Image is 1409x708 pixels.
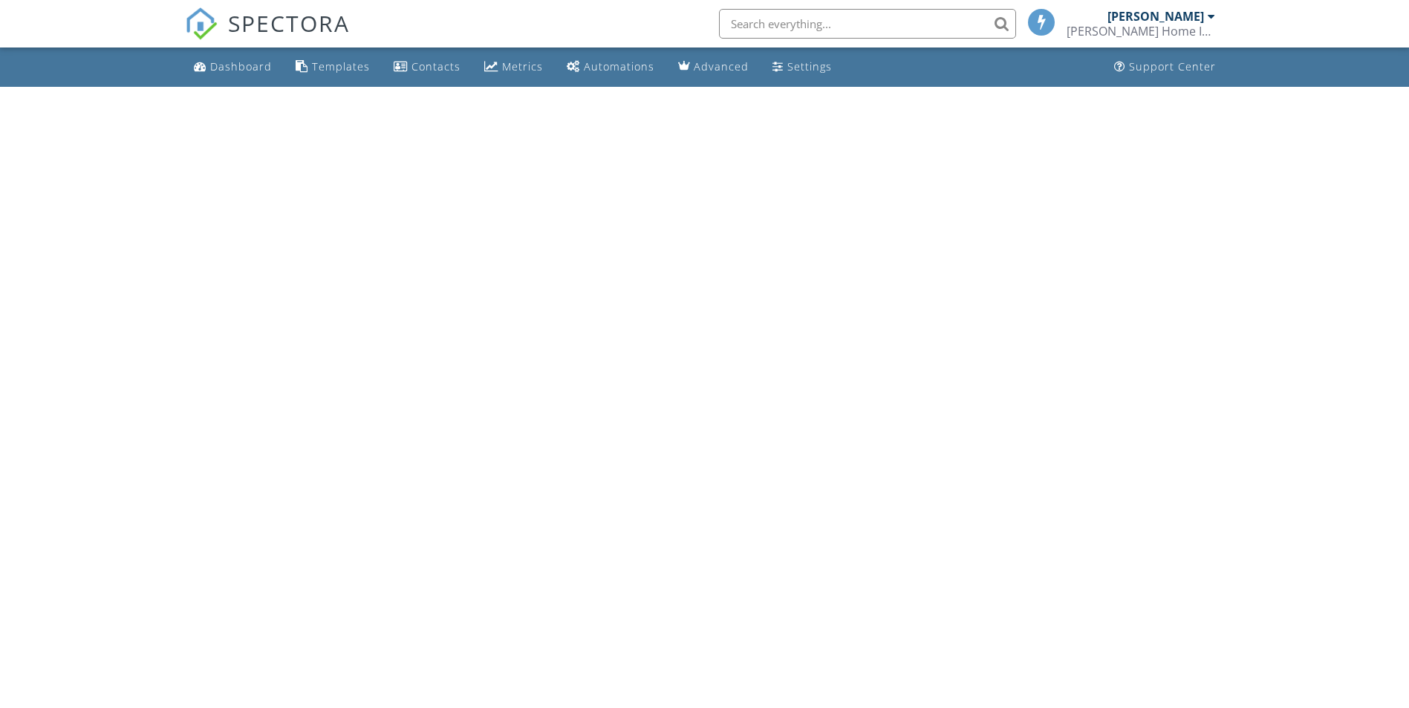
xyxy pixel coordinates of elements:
[1129,59,1216,73] div: Support Center
[767,53,838,81] a: Settings
[502,59,543,73] div: Metrics
[1107,9,1204,24] div: [PERSON_NAME]
[478,53,549,81] a: Metrics
[411,59,461,73] div: Contacts
[312,59,370,73] div: Templates
[719,9,1016,39] input: Search everything...
[185,20,350,51] a: SPECTORA
[188,53,278,81] a: Dashboard
[672,53,755,81] a: Advanced
[561,53,660,81] a: Automations (Basic)
[584,59,654,73] div: Automations
[210,59,272,73] div: Dashboard
[694,59,749,73] div: Advanced
[787,59,832,73] div: Settings
[290,53,376,81] a: Templates
[228,7,350,39] span: SPECTORA
[185,7,218,40] img: The Best Home Inspection Software - Spectora
[1108,53,1222,81] a: Support Center
[1067,24,1215,39] div: Higgins Home Inspection
[388,53,466,81] a: Contacts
